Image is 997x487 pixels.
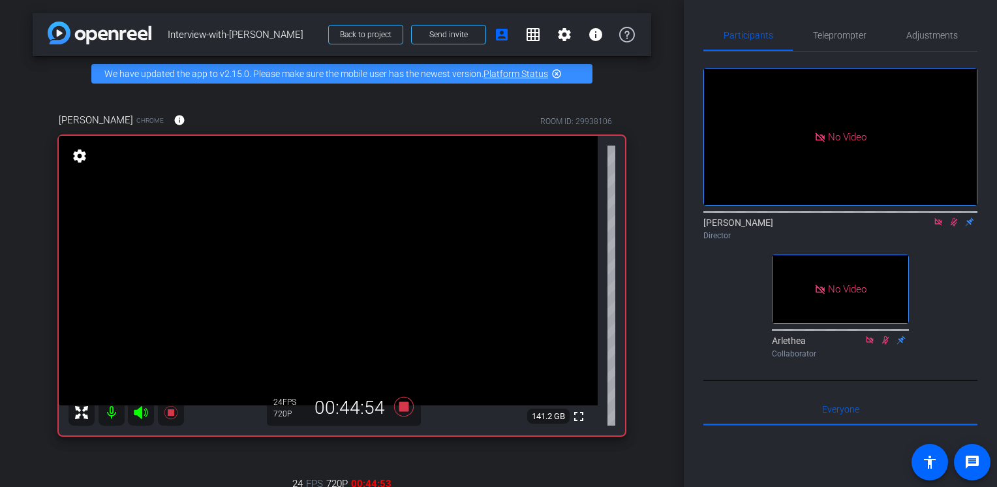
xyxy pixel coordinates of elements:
[168,22,320,48] span: Interview-with-[PERSON_NAME]
[703,230,977,242] div: Director
[772,334,909,360] div: Arlethea
[527,409,570,424] span: 141.2 GB
[551,69,562,79] mat-icon: highlight_off
[411,25,486,44] button: Send invite
[588,27,604,42] mat-icon: info
[70,148,89,164] mat-icon: settings
[724,31,773,40] span: Participants
[703,216,977,242] div: [PERSON_NAME]
[540,116,612,127] div: ROOM ID: 29938106
[822,405,859,414] span: Everyone
[828,283,867,295] span: No Video
[964,454,980,470] mat-icon: message
[772,348,909,360] div: Collaborator
[813,31,867,40] span: Teleprompter
[922,454,938,470] mat-icon: accessibility
[283,398,296,407] span: FPS
[306,397,393,419] div: 00:44:54
[494,27,510,42] mat-icon: account_box
[429,29,468,40] span: Send invite
[525,27,541,42] mat-icon: grid_on
[571,409,587,424] mat-icon: fullscreen
[906,31,958,40] span: Adjustments
[59,113,133,127] span: [PERSON_NAME]
[828,131,867,142] span: No Video
[48,22,151,44] img: app-logo
[483,69,548,79] a: Platform Status
[174,114,185,126] mat-icon: info
[273,397,306,407] div: 24
[328,25,403,44] button: Back to project
[340,30,391,39] span: Back to project
[91,64,592,84] div: We have updated the app to v2.15.0. Please make sure the mobile user has the newest version.
[136,116,164,125] span: Chrome
[273,409,306,419] div: 720P
[557,27,572,42] mat-icon: settings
